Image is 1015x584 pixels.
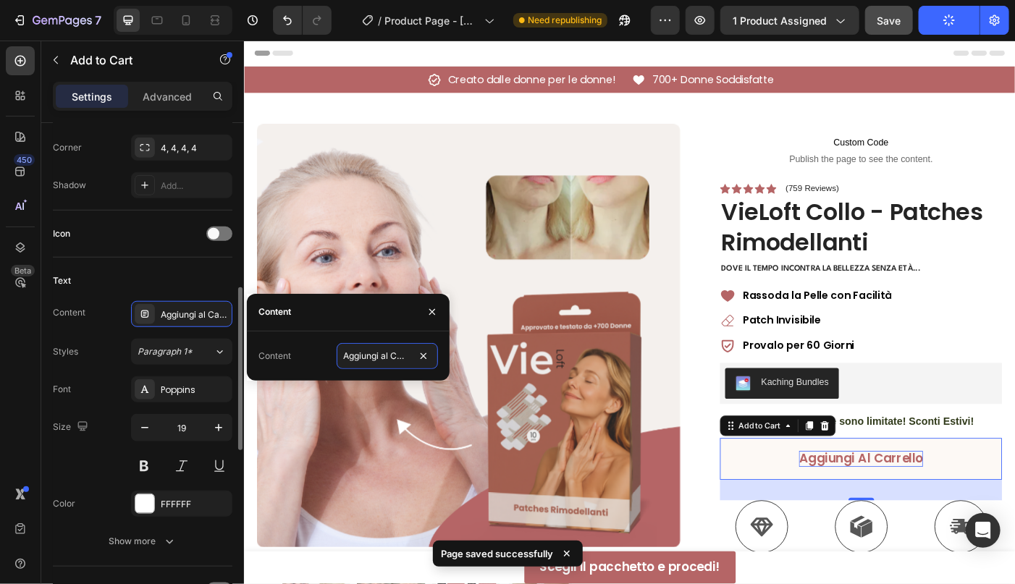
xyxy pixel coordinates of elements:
span: Save [877,14,901,27]
button: 1 product assigned [720,6,859,35]
p: Provalo per 60 Giorni [562,335,730,352]
div: Rich Text Editor. Editing area: main [626,462,765,481]
div: Icon [53,227,70,240]
div: FFFFFF [161,498,229,511]
p: (759 Reviews) [610,161,670,172]
p: Advanced [143,89,192,104]
div: Open Intercom Messenger [966,513,1001,548]
button: 7 [6,6,108,35]
div: Text [53,274,71,287]
div: Kaching Bundles [583,378,659,393]
div: Add to Cart [555,428,607,441]
div: Content [258,350,291,363]
div: Add... [161,179,229,192]
div: Aggiungi al Carrello [161,308,229,321]
p: Queste offerte sono limitate! Sconti Estivi! [589,423,823,438]
button: Kaching Bundles [542,369,670,404]
div: Undo/Redo [273,6,332,35]
span: Product Page - [DATE] 10:44:08 [384,13,479,28]
p: Dove il tempo incontra la bellezza senza età... [538,251,853,263]
div: Color [53,497,75,510]
p: Patch Invisibile [562,307,730,324]
span: Custom Code [536,106,854,123]
button: Aggiungi al Carrello [536,448,854,495]
button: Paragraph 1* [131,339,232,365]
div: Beta [11,265,35,276]
button: Show more [53,528,232,554]
div: Corner [53,141,82,154]
div: 4, 4, 4, 4 [161,142,229,155]
div: Styles [53,345,78,358]
p: 7 [95,12,101,29]
span: / [378,13,382,28]
span: Paragraph 1* [138,345,193,358]
p: Add to Cart [70,51,193,69]
div: 450 [14,154,35,166]
button: Save [865,6,913,35]
div: Content [258,305,291,318]
span: Publish the page to see the content. [536,126,854,140]
iframe: Design area [244,41,1015,584]
p: Settings [72,89,112,104]
div: Shadow [53,179,86,192]
h1: VieLoft Collo - Patches Rimodellanti [536,176,854,247]
span: 1 product assigned [733,13,827,28]
p: Aggiungi al Carrello [626,462,765,481]
p: Rassoda la Pelle con Facilità [562,279,730,296]
p: Page saved successfully [442,546,554,561]
span: Need republishing [528,14,602,27]
div: Show more [109,534,177,549]
div: Poppins [161,384,229,397]
div: Size [53,418,91,437]
div: Font [53,383,71,396]
div: Content [53,306,85,319]
img: KachingBundles.png [554,378,571,395]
